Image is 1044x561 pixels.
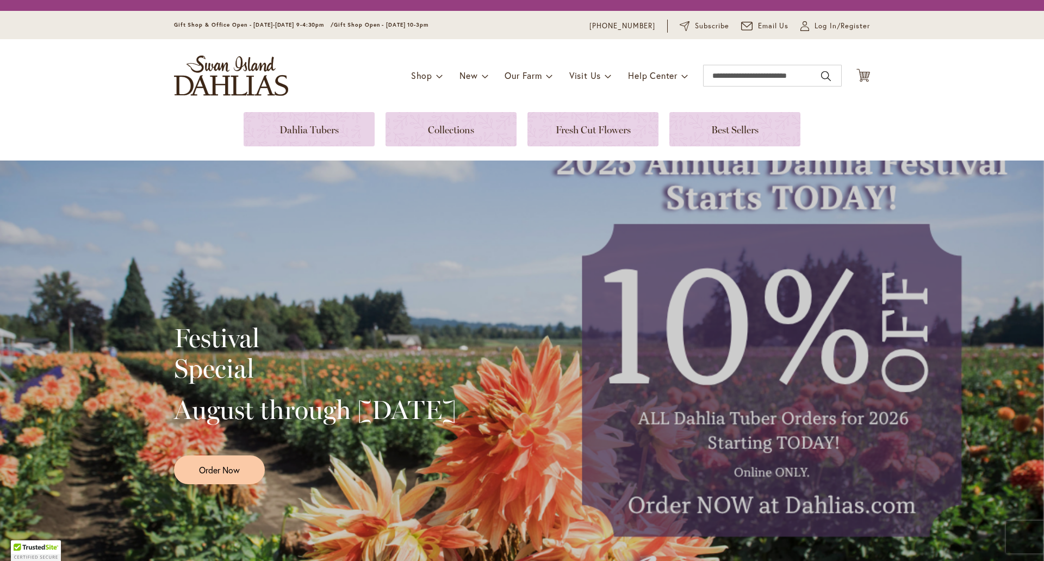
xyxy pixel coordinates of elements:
[821,67,831,85] button: Search
[174,21,334,28] span: Gift Shop & Office Open - [DATE]-[DATE] 9-4:30pm /
[174,455,265,484] a: Order Now
[459,70,477,81] span: New
[695,21,729,32] span: Subscribe
[199,464,240,476] span: Order Now
[758,21,789,32] span: Email Us
[174,394,456,425] h2: August through [DATE]
[411,70,432,81] span: Shop
[800,21,870,32] a: Log In/Register
[815,21,870,32] span: Log In/Register
[741,21,789,32] a: Email Us
[174,56,288,96] a: store logo
[174,323,456,384] h2: Festival Special
[334,21,428,28] span: Gift Shop Open - [DATE] 10-3pm
[505,70,542,81] span: Our Farm
[11,540,61,561] div: TrustedSite Certified
[569,70,601,81] span: Visit Us
[589,21,655,32] a: [PHONE_NUMBER]
[628,70,678,81] span: Help Center
[680,21,729,32] a: Subscribe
